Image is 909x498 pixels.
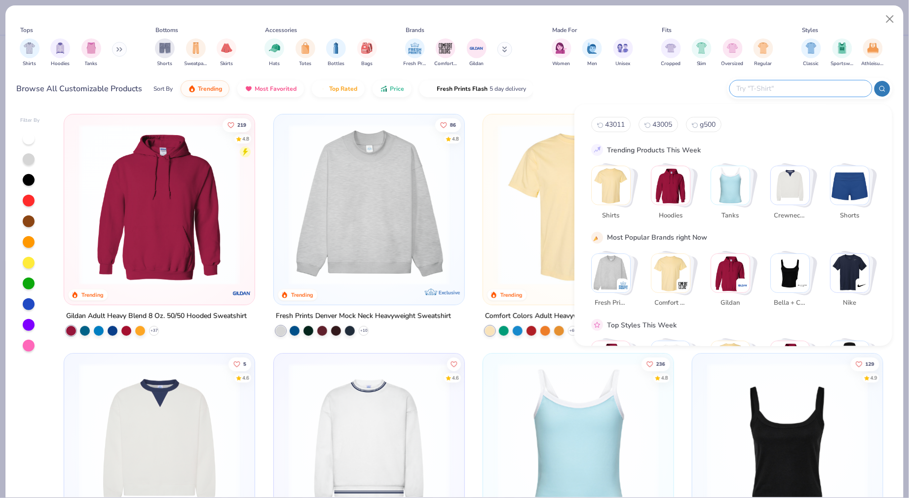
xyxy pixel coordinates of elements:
[198,85,222,93] span: Trending
[770,166,816,225] button: Stack Card Button Crewnecks
[770,253,816,312] button: Stack Card Button Bella + Canvas
[157,60,173,68] span: Shorts
[868,42,879,54] img: Athleisure Image
[721,60,744,68] span: Oversized
[591,253,637,312] button: Stack Card Button Fresh Prints
[881,10,900,29] button: Close
[866,362,874,367] span: 129
[797,281,807,290] img: Bella + Canvas
[697,60,707,68] span: Slim
[711,166,756,225] button: Stack Card Button Tanks
[831,38,854,68] button: filter button
[592,342,630,380] img: Classic
[736,83,865,94] input: Try "T-Shirt"
[469,41,484,56] img: Gildan Image
[360,328,367,334] span: + 10
[221,42,232,54] img: Skirts Image
[803,60,819,68] span: Classic
[651,341,696,400] button: Stack Card Button Sportswear
[727,42,738,54] img: Oversized Image
[771,342,809,380] img: Cozy
[837,42,848,54] img: Sportswear Image
[700,120,716,130] span: g500
[686,117,721,133] button: g5002
[153,84,173,93] div: Sort By
[265,38,284,68] div: filter for Hats
[331,42,341,54] img: Bottles Image
[255,85,297,93] span: Most Favorited
[20,38,39,68] button: filter button
[50,38,70,68] div: filter for Hoodies
[243,362,246,367] span: 5
[427,85,435,93] img: flash.gif
[485,310,618,322] div: Comfort Colors Adult Heavyweight T-Shirt
[711,342,750,380] img: Athleisure
[17,83,143,95] div: Browse All Customizable Products
[711,167,750,205] img: Tanks
[587,42,598,54] img: Men Image
[20,117,40,124] div: Filter By
[651,253,696,312] button: Stack Card Button Comfort Colors
[661,60,681,68] span: Cropped
[871,375,877,382] div: 4.9
[592,167,630,205] img: Shirts
[617,42,629,54] img: Unisex Image
[469,60,484,68] span: Gildan
[593,146,602,155] img: trend_line.gif
[661,375,668,382] div: 4.8
[582,38,602,68] div: filter for Men
[738,281,748,290] img: Gildan
[802,26,819,35] div: Styles
[607,233,707,243] div: Most Popular Brands right Now
[569,328,576,334] span: + 60
[582,38,602,68] button: filter button
[373,80,412,97] button: Price
[190,42,201,54] img: Sweatpants Image
[232,284,252,303] img: Gildan logo
[20,38,39,68] div: filter for Shirts
[801,38,821,68] div: filter for Classic
[151,328,158,334] span: + 37
[857,281,867,290] img: Nike
[329,85,357,93] span: Top Rated
[265,38,284,68] button: filter button
[652,120,672,130] span: 43005
[771,167,809,205] img: Crewnecks
[188,85,196,93] img: trending.gif
[607,145,701,155] div: Trending Products This Week
[312,80,365,97] button: Top Rated
[593,321,602,330] img: pink_star.gif
[24,42,35,54] img: Shirts Image
[862,38,884,68] button: filter button
[806,42,817,54] img: Classic Image
[438,41,453,56] img: Comfort Colors Image
[651,167,690,205] img: Hoodies
[618,281,628,290] img: Fresh Prints
[328,60,344,68] span: Bottles
[452,375,458,382] div: 4.6
[754,38,773,68] button: filter button
[556,42,567,54] img: Women Image
[434,38,457,68] button: filter button
[591,166,637,225] button: Stack Card Button Shirts
[639,117,678,133] button: 430051
[616,60,631,68] span: Unisex
[552,38,571,68] button: filter button
[774,299,806,309] span: Bella + Canvas
[711,341,756,400] button: Stack Card Button Athleisure
[831,342,869,380] img: Preppy
[50,38,70,68] button: filter button
[831,38,854,68] div: filter for Sportswear
[553,60,570,68] span: Women
[434,38,457,68] div: filter for Comfort Colors
[319,85,327,93] img: TopRated.gif
[245,85,253,93] img: most_fav.gif
[758,42,769,54] img: Regular Image
[771,254,809,292] img: Bella + Canvas
[357,38,377,68] button: filter button
[404,38,426,68] div: filter for Fresh Prints
[711,253,756,312] button: Stack Card Button Gildan
[326,38,346,68] div: filter for Bottles
[85,60,98,68] span: Tanks
[642,357,670,371] button: Like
